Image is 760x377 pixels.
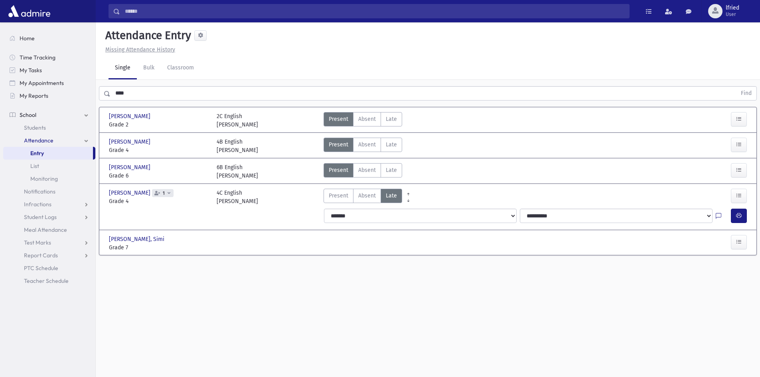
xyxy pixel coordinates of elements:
[358,115,376,123] span: Absent
[24,252,58,259] span: Report Cards
[386,140,397,149] span: Late
[3,121,95,134] a: Students
[329,191,348,200] span: Present
[24,213,57,221] span: Student Logs
[105,46,175,53] u: Missing Attendance History
[161,191,166,196] span: 1
[109,146,209,154] span: Grade 4
[30,175,58,182] span: Monitoring
[24,277,69,284] span: Teacher Schedule
[358,166,376,174] span: Absent
[3,185,95,198] a: Notifications
[24,264,58,272] span: PTC Schedule
[726,5,739,11] span: lfried
[120,4,629,18] input: Search
[324,189,402,205] div: AttTypes
[24,226,67,233] span: Meal Attendance
[6,3,52,19] img: AdmirePro
[30,150,44,157] span: Entry
[736,87,756,100] button: Find
[3,160,95,172] a: List
[102,46,175,53] a: Missing Attendance History
[3,134,95,147] a: Attendance
[3,147,93,160] a: Entry
[3,223,95,236] a: Meal Attendance
[329,166,348,174] span: Present
[3,262,95,274] a: PTC Schedule
[24,124,46,131] span: Students
[109,138,152,146] span: [PERSON_NAME]
[20,67,42,74] span: My Tasks
[102,29,191,42] h5: Attendance Entry
[24,188,55,195] span: Notifications
[217,138,258,154] div: 4B English [PERSON_NAME]
[726,11,739,18] span: User
[3,77,95,89] a: My Appointments
[109,163,152,172] span: [PERSON_NAME]
[3,274,95,287] a: Teacher Schedule
[3,89,95,102] a: My Reports
[3,51,95,64] a: Time Tracking
[386,166,397,174] span: Late
[217,189,258,205] div: 4C English [PERSON_NAME]
[3,198,95,211] a: Infractions
[324,112,402,129] div: AttTypes
[20,79,64,87] span: My Appointments
[217,112,258,129] div: 2C English [PERSON_NAME]
[109,112,152,120] span: [PERSON_NAME]
[3,64,95,77] a: My Tasks
[24,239,51,246] span: Test Marks
[137,57,161,79] a: Bulk
[386,191,397,200] span: Late
[24,137,53,144] span: Attendance
[109,243,209,252] span: Grade 7
[358,140,376,149] span: Absent
[109,57,137,79] a: Single
[324,138,402,154] div: AttTypes
[109,235,166,243] span: [PERSON_NAME], Simi
[3,32,95,45] a: Home
[386,115,397,123] span: Late
[20,54,55,61] span: Time Tracking
[3,249,95,262] a: Report Cards
[324,163,402,180] div: AttTypes
[3,236,95,249] a: Test Marks
[217,163,258,180] div: 6B English [PERSON_NAME]
[20,92,48,99] span: My Reports
[20,35,35,42] span: Home
[161,57,200,79] a: Classroom
[3,172,95,185] a: Monitoring
[20,111,36,118] span: School
[30,162,39,170] span: List
[109,120,209,129] span: Grade 2
[358,191,376,200] span: Absent
[329,115,348,123] span: Present
[109,172,209,180] span: Grade 6
[329,140,348,149] span: Present
[24,201,51,208] span: Infractions
[3,109,95,121] a: School
[109,197,209,205] span: Grade 4
[109,189,152,197] span: [PERSON_NAME]
[3,211,95,223] a: Student Logs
